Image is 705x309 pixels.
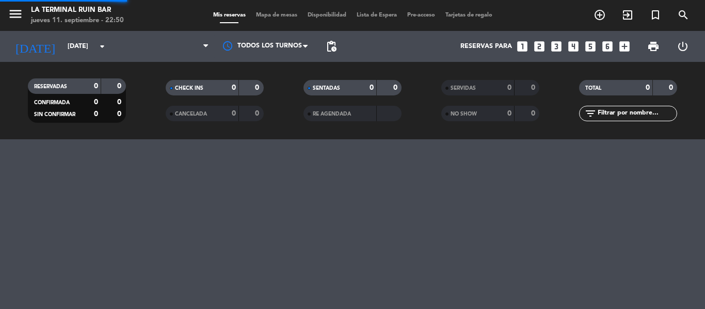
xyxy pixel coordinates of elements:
i: filter_list [584,107,597,120]
strong: 0 [232,84,236,91]
span: CONFIRMADA [34,100,70,105]
strong: 0 [393,84,399,91]
span: TOTAL [585,86,601,91]
strong: 0 [94,110,98,118]
i: looks_one [516,40,529,53]
strong: 0 [117,110,123,118]
span: SERVIDAS [451,86,476,91]
i: exit_to_app [621,9,634,21]
strong: 0 [507,84,511,91]
span: Lista de Espera [351,12,402,18]
i: looks_two [533,40,546,53]
span: RESERVADAS [34,84,67,89]
span: Pre-acceso [402,12,440,18]
span: Tarjetas de regalo [440,12,498,18]
strong: 0 [117,83,123,90]
div: LOG OUT [668,31,697,62]
i: turned_in_not [649,9,662,21]
strong: 0 [646,84,650,91]
i: power_settings_new [677,40,689,53]
span: Mis reservas [208,12,251,18]
span: Mapa de mesas [251,12,302,18]
span: Disponibilidad [302,12,351,18]
strong: 0 [370,84,374,91]
i: menu [8,6,23,22]
strong: 0 [232,110,236,117]
div: La Terminal Ruin Bar [31,5,124,15]
strong: 0 [531,110,537,117]
span: SIN CONFIRMAR [34,112,75,117]
strong: 0 [94,99,98,106]
span: CANCELADA [175,111,207,117]
i: looks_3 [550,40,563,53]
span: NO SHOW [451,111,477,117]
i: looks_4 [567,40,580,53]
i: add_box [618,40,631,53]
i: arrow_drop_down [96,40,108,53]
i: [DATE] [8,35,62,58]
span: CHECK INS [175,86,203,91]
span: SENTADAS [313,86,340,91]
i: add_circle_outline [594,9,606,21]
div: jueves 11. septiembre - 22:50 [31,15,124,26]
strong: 0 [669,84,675,91]
strong: 0 [531,84,537,91]
i: looks_6 [601,40,614,53]
span: print [647,40,660,53]
span: pending_actions [325,40,338,53]
strong: 0 [255,110,261,117]
strong: 0 [117,99,123,106]
span: Reservas para [460,43,512,50]
span: RE AGENDADA [313,111,351,117]
strong: 0 [507,110,511,117]
input: Filtrar por nombre... [597,108,677,119]
i: search [677,9,690,21]
button: menu [8,6,23,25]
strong: 0 [94,83,98,90]
i: looks_5 [584,40,597,53]
strong: 0 [255,84,261,91]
